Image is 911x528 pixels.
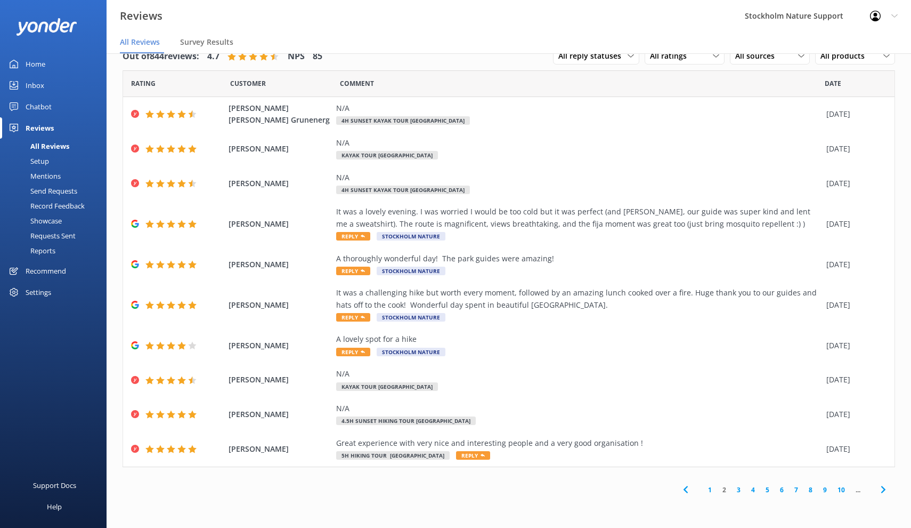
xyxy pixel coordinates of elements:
[826,443,881,455] div: [DATE]
[26,282,51,303] div: Settings
[229,102,331,126] span: [PERSON_NAME] [PERSON_NAME] Grunenerg
[336,451,450,460] span: 5h Hiking Tour [GEOGRAPHIC_DATA]
[826,218,881,230] div: [DATE]
[6,243,55,258] div: Reports
[123,50,199,63] h4: Out of 844 reviews:
[336,368,821,380] div: N/A
[336,267,370,275] span: Reply
[336,102,821,114] div: N/A
[336,137,821,149] div: N/A
[377,232,445,241] span: Stockholm Nature
[336,348,370,356] span: Reply
[6,198,85,213] div: Record Feedback
[832,485,850,495] a: 10
[336,232,370,241] span: Reply
[826,374,881,386] div: [DATE]
[820,50,871,62] span: All products
[746,485,760,495] a: 4
[336,206,821,230] div: It was a lovely evening. I was worried I would be too cold but it was perfect (and [PERSON_NAME],...
[229,178,331,189] span: [PERSON_NAME]
[229,340,331,351] span: [PERSON_NAME]
[336,151,438,159] span: Kayak Tour [GEOGRAPHIC_DATA]
[6,139,69,154] div: All Reviews
[6,154,107,169] a: Setup
[26,96,52,117] div: Chatbot
[717,485,731,495] a: 2
[131,78,156,89] span: Date
[336,333,821,345] div: A lovely spot for a hike
[180,37,233,47] span: Survey Results
[229,143,331,155] span: [PERSON_NAME]
[826,299,881,311] div: [DATE]
[6,154,49,169] div: Setup
[6,243,107,258] a: Reports
[6,169,61,183] div: Mentions
[336,172,821,183] div: N/A
[703,485,717,495] a: 1
[789,485,803,495] a: 7
[26,260,66,282] div: Recommend
[650,50,693,62] span: All ratings
[336,253,821,265] div: A thoroughly wonderful day! The park guides were amazing!
[377,348,445,356] span: Stockholm Nature
[230,78,266,89] span: Date
[818,485,832,495] a: 9
[6,198,107,213] a: Record Feedback
[313,50,322,63] h4: 85
[33,475,76,496] div: Support Docs
[6,183,107,198] a: Send Requests
[6,183,77,198] div: Send Requests
[336,116,470,125] span: 4h Sunset Kayak Tour [GEOGRAPHIC_DATA]
[229,259,331,270] span: [PERSON_NAME]
[6,139,107,154] a: All Reviews
[229,409,331,420] span: [PERSON_NAME]
[6,228,76,243] div: Requests Sent
[336,437,821,449] div: Great experience with very nice and interesting people and a very good organisation !
[6,169,107,183] a: Mentions
[229,218,331,230] span: [PERSON_NAME]
[229,299,331,311] span: [PERSON_NAME]
[826,143,881,155] div: [DATE]
[207,50,219,63] h4: 4.7
[803,485,818,495] a: 8
[336,313,370,322] span: Reply
[826,108,881,120] div: [DATE]
[558,50,628,62] span: All reply statuses
[47,496,62,517] div: Help
[336,287,821,311] div: It was a challenging hike but worth every moment, followed by an amazing lunch cooked over a fire...
[850,485,866,495] span: ...
[6,213,107,228] a: Showcase
[775,485,789,495] a: 6
[26,117,54,139] div: Reviews
[826,178,881,189] div: [DATE]
[735,50,781,62] span: All sources
[16,18,77,36] img: yonder-white-logo.png
[377,267,445,275] span: Stockholm Nature
[377,313,445,322] span: Stockholm Nature
[336,417,476,425] span: 4.5h Sunset Hiking Tour [GEOGRAPHIC_DATA]
[731,485,746,495] a: 3
[229,374,331,386] span: [PERSON_NAME]
[340,78,374,89] span: Question
[826,409,881,420] div: [DATE]
[336,403,821,414] div: N/A
[760,485,775,495] a: 5
[826,259,881,270] div: [DATE]
[229,443,331,455] span: [PERSON_NAME]
[6,213,62,228] div: Showcase
[288,50,305,63] h4: NPS
[120,37,160,47] span: All Reviews
[336,382,438,391] span: Kayak Tour [GEOGRAPHIC_DATA]
[120,7,162,25] h3: Reviews
[456,451,490,460] span: Reply
[26,75,44,96] div: Inbox
[336,186,470,194] span: 4h Sunset Kayak Tour [GEOGRAPHIC_DATA]
[26,53,45,75] div: Home
[6,228,107,243] a: Requests Sent
[825,78,841,89] span: Date
[826,340,881,351] div: [DATE]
